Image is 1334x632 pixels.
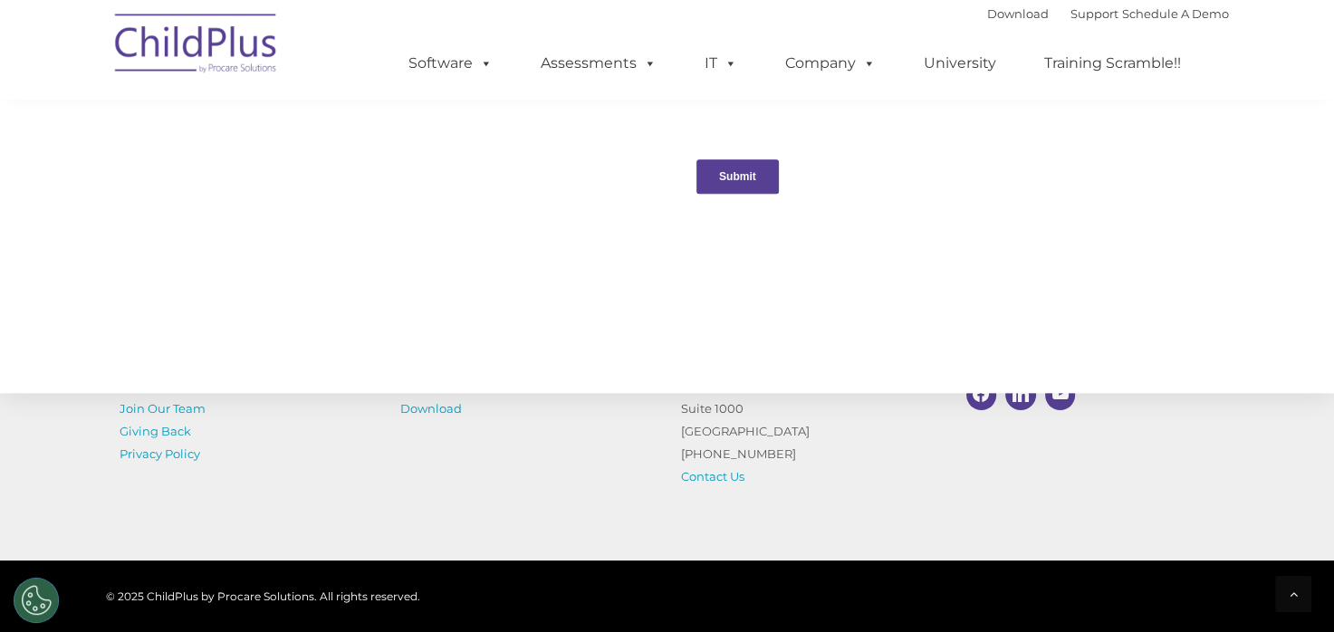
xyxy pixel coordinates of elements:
font: | [987,6,1229,21]
img: ChildPlus by Procare Solutions [106,1,287,91]
a: Software [390,45,511,81]
a: Training Scramble!! [1026,45,1199,81]
a: Facebook [962,375,1002,415]
span: Phone number [252,194,329,207]
button: Cookies Settings [14,578,59,623]
a: Download [400,401,462,416]
a: Youtube [1041,375,1080,415]
a: Download [987,6,1049,21]
a: Schedule A Demo [1122,6,1229,21]
a: Giving Back [120,424,191,438]
a: Contact Us [681,469,744,484]
a: University [906,45,1014,81]
a: IT [686,45,755,81]
a: Assessments [523,45,675,81]
span: © 2025 ChildPlus by Procare Solutions. All rights reserved. [106,589,420,603]
a: Company [767,45,894,81]
p: [STREET_ADDRESS] Suite 1000 [GEOGRAPHIC_DATA] [PHONE_NUMBER] [681,375,935,488]
a: Join Our Team [120,401,206,416]
a: Linkedin [1001,375,1041,415]
a: Privacy Policy [120,446,200,461]
a: Support [1070,6,1118,21]
span: Last name [252,120,307,133]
